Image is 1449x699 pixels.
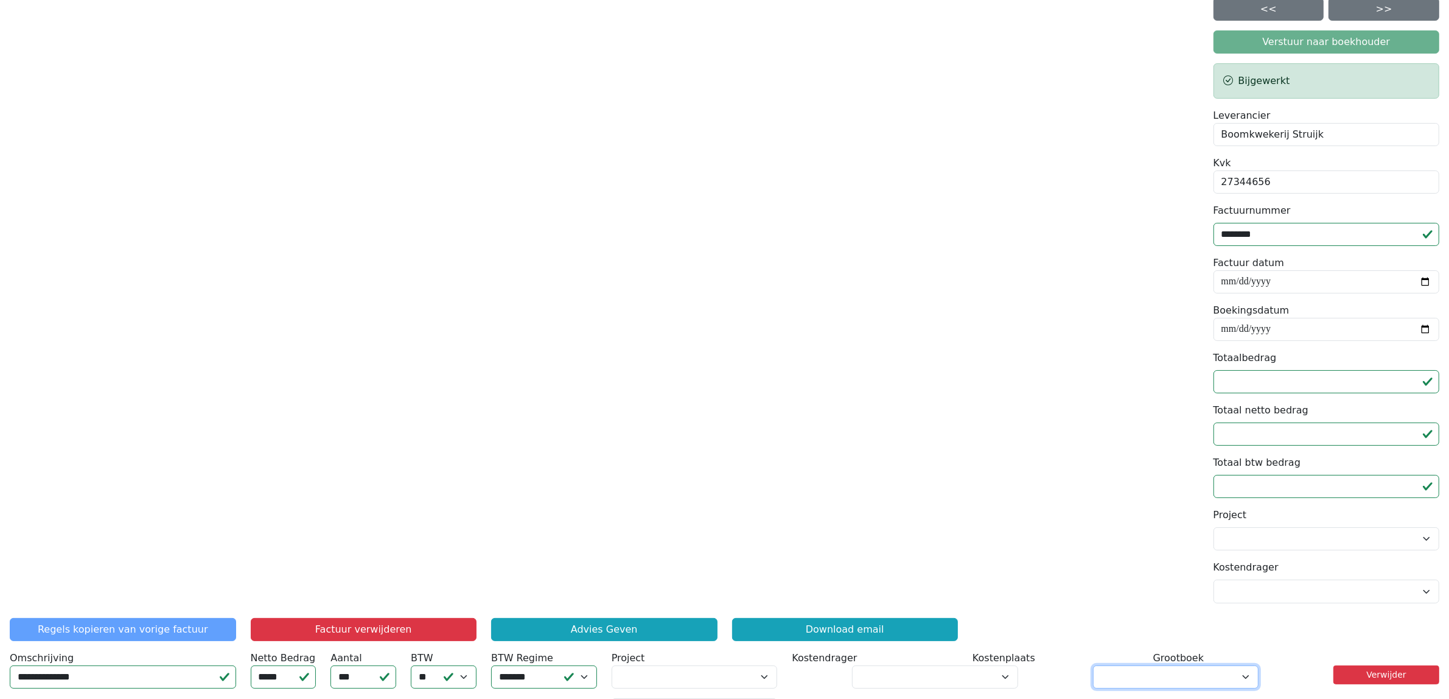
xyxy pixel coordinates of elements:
[1213,203,1291,218] label: Factuurnummer
[1213,123,1440,146] div: Boomkwekerij Struijk
[330,651,361,666] label: Aantal
[491,618,718,641] a: Advies Geven
[1238,75,1290,86] span: Bijgewerkt
[1333,666,1439,684] a: Verwijder
[1213,303,1290,318] label: Boekingsdatum
[251,618,477,641] button: Factuur verwijderen
[1213,508,1247,522] label: Project
[411,651,433,666] label: BTW
[1213,170,1440,194] div: 27344656
[491,651,553,666] label: BTW Regime
[1153,651,1204,666] label: Grootboek
[10,651,74,666] label: Omschrijving
[1213,156,1231,170] label: Kvk
[1213,108,1271,123] label: Leverancier
[732,618,958,641] a: Download email
[1213,560,1279,575] label: Kostendrager
[251,651,316,666] label: Netto Bedrag
[792,651,857,666] label: Kostendrager
[1213,403,1308,418] label: Totaal netto bedrag
[1213,351,1277,365] label: Totaalbedrag
[1213,256,1285,270] label: Factuur datum
[612,651,645,666] label: Project
[1213,455,1301,470] label: Totaal btw bedrag
[972,651,1035,666] label: Kostenplaats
